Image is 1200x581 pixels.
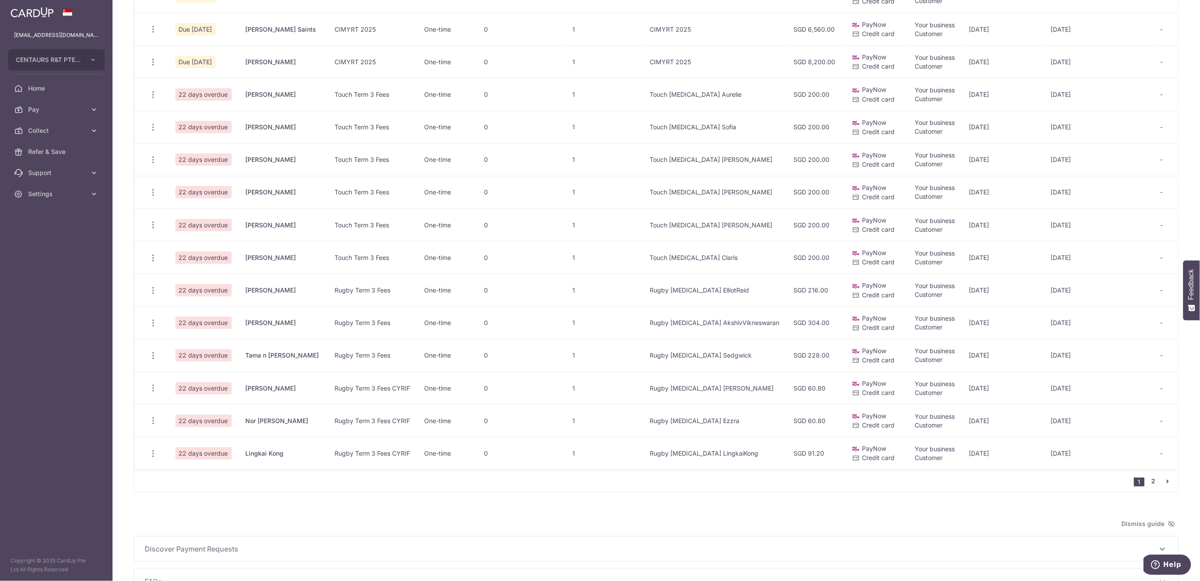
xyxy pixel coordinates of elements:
td: Rugby Term 3 Fees [328,307,418,339]
span: PayNow [862,21,887,28]
span: Your business [915,54,955,61]
span: PayNow [862,314,887,322]
td: [DATE] [1047,404,1153,437]
td: [DATE] [962,45,1047,78]
td: [PERSON_NAME] [239,111,328,143]
td: [PERSON_NAME] [239,78,328,110]
span: Customer [915,95,943,102]
span: Settings [28,190,86,198]
td: Touch [MEDICAL_DATA] [PERSON_NAME] [643,143,787,176]
td: 0 [477,307,566,339]
td: [PERSON_NAME] [239,45,328,78]
td: [DATE] [962,111,1047,143]
span: PayNow [862,445,887,452]
span: 22 days overdue [175,284,232,296]
img: paynow-md-4fe65508ce96feda548756c5ee0e473c78d4820b8ea51387c6e4ad89e58a5e61.png [852,119,861,128]
td: 0 [477,339,566,372]
span: Credit card [862,389,895,396]
td: 1 [566,176,643,208]
span: Your business [915,282,955,289]
img: paynow-md-4fe65508ce96feda548756c5ee0e473c78d4820b8ea51387c6e4ad89e58a5e61.png [852,184,861,193]
button: CENTAURS R&T PTE. LTD. [8,49,105,70]
td: Nor [PERSON_NAME] [239,404,328,437]
td: [PERSON_NAME] [239,176,328,208]
td: Touch [MEDICAL_DATA] Claris [643,241,787,274]
td: SGD 200.00 [787,111,845,143]
td: [DATE] [1047,111,1153,143]
td: [DATE] [1047,176,1153,208]
td: Rugby Term 3 Fees CYRIF [328,372,418,404]
td: Lingkai Kong [239,437,328,469]
span: Credit card [862,324,895,331]
td: Touch Term 3 Fees [328,208,418,241]
td: SGD 200.00 [787,78,845,110]
span: PayNow [862,119,887,126]
td: [DATE] [962,307,1047,339]
td: [PERSON_NAME] [239,208,328,241]
td: SGD 304.00 [787,307,845,339]
span: PayNow [862,249,887,256]
span: Your business [915,445,955,453]
span: Support [28,168,86,177]
img: paynow-md-4fe65508ce96feda548756c5ee0e473c78d4820b8ea51387c6e4ad89e58a5e61.png [852,21,861,29]
span: Your business [915,413,955,420]
span: Your business [915,314,955,322]
span: Discover Payment Requests [145,544,1157,554]
td: CIMYRT 2025 [643,13,787,45]
td: 0 [477,13,566,45]
td: Rugby [MEDICAL_DATA] Sedgwick [643,339,787,372]
span: 22 days overdue [175,415,232,427]
img: paynow-md-4fe65508ce96feda548756c5ee0e473c78d4820b8ea51387c6e4ad89e58a5e61.png [852,282,861,291]
img: paynow-md-4fe65508ce96feda548756c5ee0e473c78d4820b8ea51387c6e4ad89e58a5e61.png [852,347,861,356]
td: SGD 200.00 [787,176,845,208]
img: paynow-md-4fe65508ce96feda548756c5ee0e473c78d4820b8ea51387c6e4ad89e58a5e61.png [852,412,861,421]
span: 22 days overdue [175,317,232,329]
span: 22 days overdue [175,447,232,460]
td: Rugby Term 3 Fees CYRIF [328,404,418,437]
td: [DATE] [962,208,1047,241]
td: [DATE] [962,372,1047,404]
span: PayNow [862,184,887,191]
td: [DATE] [962,339,1047,372]
td: [DATE] [1047,45,1153,78]
p: Discover Payment Requests [145,544,1168,554]
td: Touch Term 3 Fees [328,143,418,176]
td: Touch Term 3 Fees [328,176,418,208]
td: CIMYRT 2025 [328,13,418,45]
span: 22 days overdue [175,153,232,166]
td: [PERSON_NAME] Saints [239,13,328,45]
span: Customer [915,291,943,298]
span: Your business [915,86,955,94]
td: [DATE] [962,78,1047,110]
td: 0 [477,241,566,274]
td: 0 [477,45,566,78]
img: CardUp [11,7,54,18]
img: paynow-md-4fe65508ce96feda548756c5ee0e473c78d4820b8ea51387c6e4ad89e58a5e61.png [852,151,861,160]
td: [DATE] [962,241,1047,274]
span: PayNow [862,347,887,354]
td: [DATE] [1047,78,1153,110]
span: Customer [915,454,943,461]
span: Credit card [862,193,895,201]
td: One-time [418,111,477,143]
td: SGD 200.00 [787,143,845,176]
td: Tama n [PERSON_NAME] [239,339,328,372]
td: Rugby Term 3 Fees CYRIF [328,437,418,469]
td: [DATE] [962,176,1047,208]
td: Rugby [MEDICAL_DATA] LingkaiKong [643,437,787,469]
td: [DATE] [1047,437,1153,469]
a: 2 [1148,476,1159,486]
span: Credit card [862,356,895,364]
td: [PERSON_NAME] [239,143,328,176]
td: 0 [477,372,566,404]
td: SGD 228.00 [787,339,845,372]
span: Customer [915,128,943,135]
span: PayNow [862,86,887,93]
span: Credit card [862,291,895,299]
span: Credit card [862,128,895,135]
span: Your business [915,217,955,224]
td: [PERSON_NAME] [239,307,328,339]
span: Credit card [862,30,895,37]
td: Rugby Term 3 Fees [328,274,418,306]
td: 1 [566,372,643,404]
